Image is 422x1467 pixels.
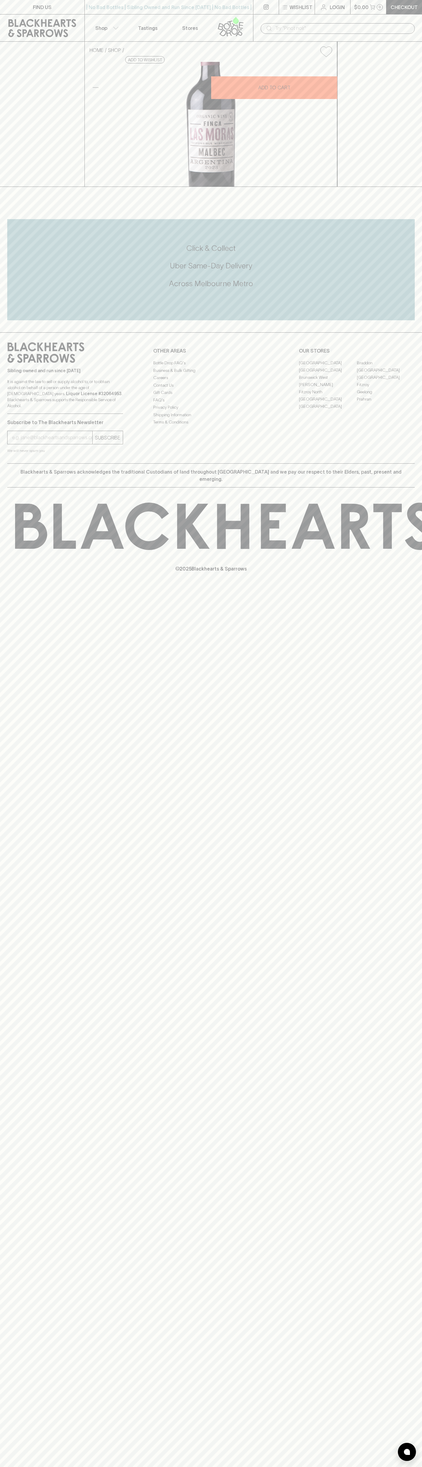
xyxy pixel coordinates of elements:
input: e.g. jane@blackheartsandsparrows.com.au [12,433,92,443]
p: It is against the law to sell or supply alcohol to, or to obtain alcohol on behalf of a person un... [7,379,123,409]
a: [GEOGRAPHIC_DATA] [357,366,415,374]
p: OTHER AREAS [153,347,269,354]
p: We will never spam you [7,448,123,454]
p: $0.00 [354,4,369,11]
a: [GEOGRAPHIC_DATA] [357,374,415,381]
p: SUBSCRIBE [95,434,120,441]
h5: Across Melbourne Metro [7,279,415,289]
a: [GEOGRAPHIC_DATA] [299,395,357,403]
a: Prahran [357,395,415,403]
a: [GEOGRAPHIC_DATA] [299,366,357,374]
h5: Uber Same-Day Delivery [7,261,415,271]
a: Gift Cards [153,389,269,396]
a: Contact Us [153,382,269,389]
p: Shop [95,24,107,32]
a: Careers [153,374,269,382]
img: 39764.png [85,62,337,187]
input: Try "Pinot noir" [275,24,410,33]
p: Sibling owned and run since [DATE] [7,368,123,374]
a: Tastings [127,14,169,41]
p: Wishlist [290,4,313,11]
a: Fitzroy [357,381,415,388]
button: SUBSCRIBE [93,431,123,444]
button: Shop [85,14,127,41]
img: bubble-icon [404,1449,410,1455]
p: Checkout [391,4,418,11]
p: ADD TO CART [258,84,290,91]
p: Blackhearts & Sparrows acknowledges the traditional Custodians of land throughout [GEOGRAPHIC_DAT... [12,468,410,483]
button: ADD TO CART [211,76,337,99]
a: [GEOGRAPHIC_DATA] [299,403,357,410]
strong: Liquor License #32064953 [66,391,122,396]
p: Stores [182,24,198,32]
a: Bottle Drop FAQ's [153,360,269,367]
p: Subscribe to The Blackhearts Newsletter [7,419,123,426]
a: Stores [169,14,211,41]
div: Call to action block [7,219,415,320]
p: Login [330,4,345,11]
a: [PERSON_NAME] [299,381,357,388]
p: OUR STORES [299,347,415,354]
a: Privacy Policy [153,404,269,411]
p: Tastings [138,24,157,32]
a: Fitzroy North [299,388,357,395]
a: Braddon [357,359,415,366]
button: Add to wishlist [125,56,165,63]
h5: Click & Collect [7,243,415,253]
a: [GEOGRAPHIC_DATA] [299,359,357,366]
a: FAQ's [153,396,269,404]
a: Terms & Conditions [153,419,269,426]
a: Business & Bulk Gifting [153,367,269,374]
p: FIND US [33,4,52,11]
button: Add to wishlist [318,44,335,59]
a: SHOP [108,47,121,53]
a: HOME [90,47,103,53]
a: Brunswick West [299,374,357,381]
a: Geelong [357,388,415,395]
p: 0 [379,5,381,9]
a: Shipping Information [153,411,269,418]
